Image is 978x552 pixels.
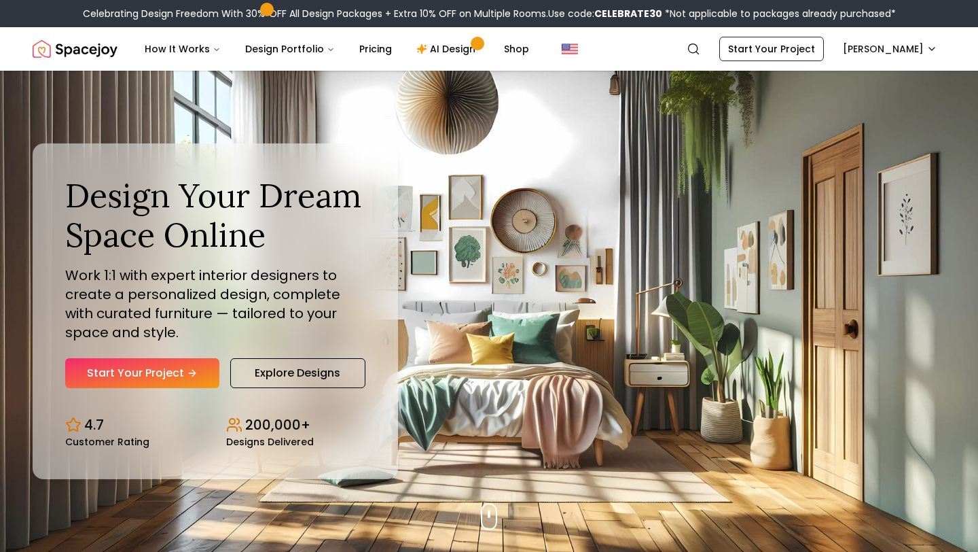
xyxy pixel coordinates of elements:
[65,404,365,447] div: Design stats
[33,35,117,63] a: Spacejoy
[562,41,578,57] img: United States
[548,7,662,20] span: Use code:
[84,415,104,434] p: 4.7
[33,35,117,63] img: Spacejoy Logo
[348,35,403,63] a: Pricing
[234,35,346,63] button: Design Portfolio
[33,27,945,71] nav: Global
[65,358,219,388] a: Start Your Project
[719,37,824,61] a: Start Your Project
[65,266,365,342] p: Work 1:1 with expert interior designers to create a personalized design, complete with curated fu...
[65,437,149,447] small: Customer Rating
[662,7,896,20] span: *Not applicable to packages already purchased*
[134,35,540,63] nav: Main
[493,35,540,63] a: Shop
[835,37,945,61] button: [PERSON_NAME]
[230,358,365,388] a: Explore Designs
[405,35,490,63] a: AI Design
[134,35,232,63] button: How It Works
[65,176,365,254] h1: Design Your Dream Space Online
[245,415,310,434] p: 200,000+
[226,437,314,447] small: Designs Delivered
[594,7,662,20] b: CELEBRATE30
[83,7,896,20] div: Celebrating Design Freedom With 30% OFF All Design Packages + Extra 10% OFF on Multiple Rooms.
